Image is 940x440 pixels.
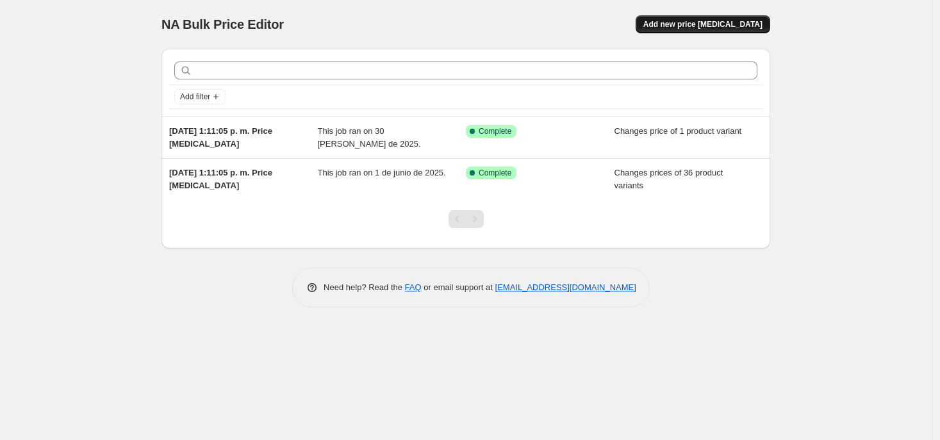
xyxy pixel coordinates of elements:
span: Need help? Read the [324,282,405,292]
span: or email support at [422,282,495,292]
span: Add filter [180,92,210,102]
span: This job ran on 30 [PERSON_NAME] de 2025. [318,126,421,149]
nav: Pagination [449,210,484,228]
span: [DATE] 1:11:05 p. m. Price [MEDICAL_DATA] [169,168,272,190]
span: Complete [479,168,511,178]
button: Add new price [MEDICAL_DATA] [636,15,770,33]
span: Changes prices of 36 product variants [614,168,723,190]
span: Add new price [MEDICAL_DATA] [643,19,763,29]
span: [DATE] 1:11:05 p. m. Price [MEDICAL_DATA] [169,126,272,149]
a: [EMAIL_ADDRESS][DOMAIN_NAME] [495,282,636,292]
span: NA Bulk Price Editor [161,17,284,31]
span: Complete [479,126,511,136]
button: Add filter [174,89,226,104]
span: Changes price of 1 product variant [614,126,742,136]
span: This job ran on 1 de junio de 2025. [318,168,446,177]
a: FAQ [405,282,422,292]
